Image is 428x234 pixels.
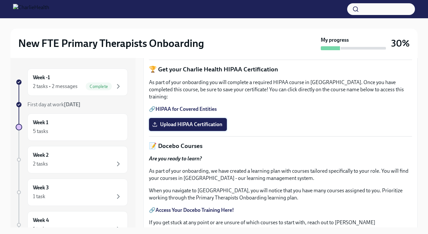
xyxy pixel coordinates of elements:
h6: Week 2 [33,152,49,159]
p: 📝 Docebo Courses [149,142,412,150]
h6: Week 4 [33,217,49,224]
p: When you navigate to [GEOGRAPHIC_DATA], you will notice that you have many courses assigned to yo... [149,187,412,201]
span: Upload HIPAA Certification [154,121,222,128]
div: 5 tasks [33,128,48,135]
a: Week 31 task [16,179,128,206]
h6: Week 1 [33,119,48,126]
h3: 30% [391,37,410,49]
h2: New FTE Primary Therapists Onboarding [18,37,204,50]
a: Access Your Docebo Training Here! [155,207,234,213]
a: Week -12 tasks • 2 messagesComplete [16,68,128,96]
label: Upload HIPAA Certification [149,118,227,131]
p: 🔗 [149,106,412,113]
a: HIPAA for Covered Entities [155,106,217,112]
a: Week 15 tasks [16,113,128,141]
a: Week 22 tasks [16,146,128,173]
div: 1 task [33,193,45,200]
strong: My progress [321,37,349,44]
img: CharlieHealth [13,4,49,14]
p: As part of your onboarding you will complete a required HIPAA course in [GEOGRAPHIC_DATA]. Once y... [149,79,412,100]
h6: Week 3 [33,184,49,191]
div: 2 tasks • 2 messages [33,83,78,90]
p: As part of your onboarding, we have created a learning plan with courses tailored specifically to... [149,168,412,182]
strong: Are you ready to learn? [149,155,202,162]
strong: [DATE] [64,101,81,108]
p: 🏆 Get your Charlie Health HIPAA Certification [149,65,412,74]
p: If you get stuck at any point or are unsure of which courses to start with, reach out to [PERSON_... [149,219,412,226]
div: 1 task [33,226,45,233]
a: First day at work[DATE] [16,101,128,108]
div: 2 tasks [33,160,48,168]
h6: Week -1 [33,74,50,81]
p: 🔗 [149,207,412,214]
span: Complete [86,84,112,89]
span: First day at work [27,101,81,108]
